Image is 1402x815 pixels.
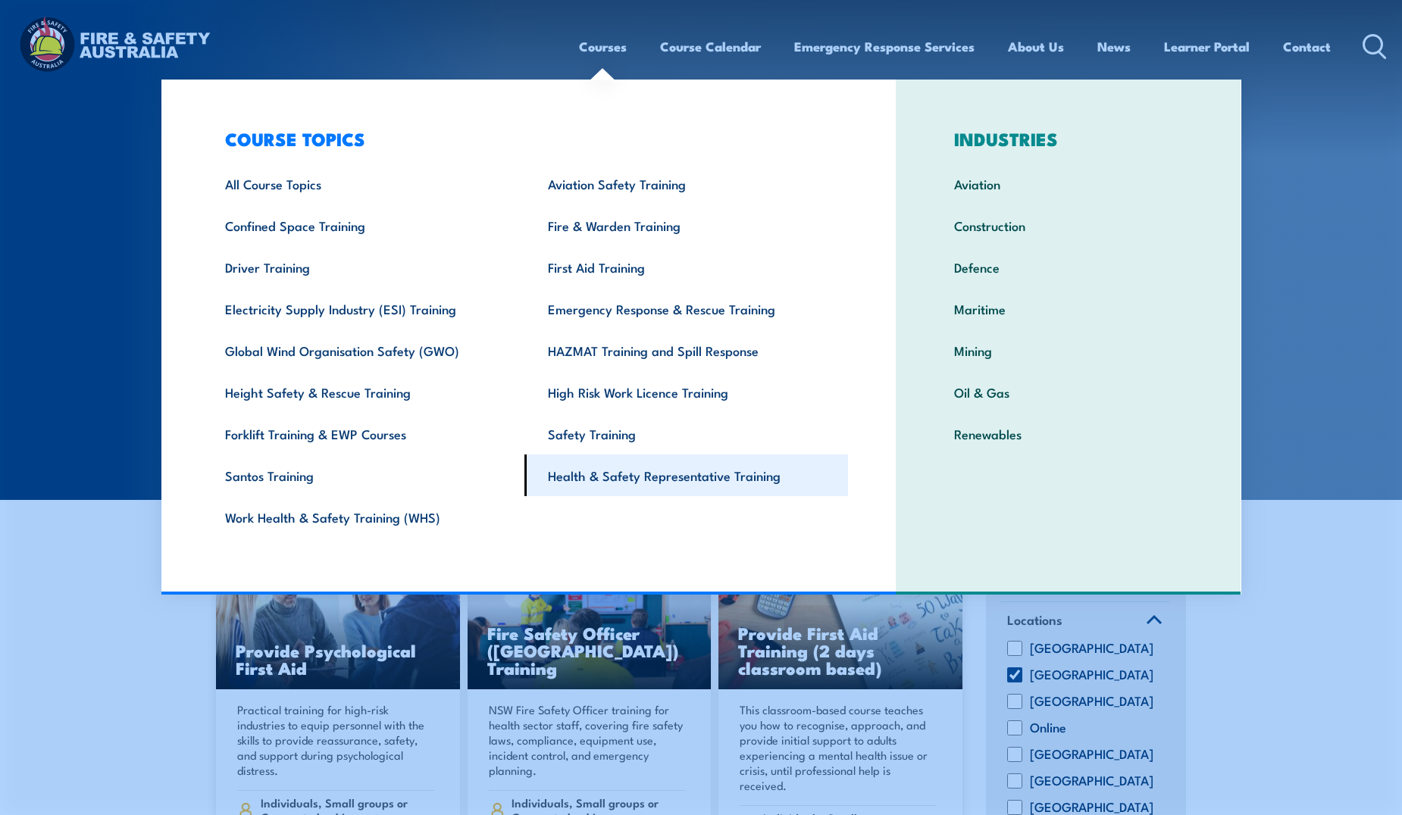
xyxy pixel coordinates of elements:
h3: Provide First Aid Training (2 days classroom based) [738,624,943,676]
a: Aviation [931,163,1206,205]
a: Forklift Training & EWP Courses [202,413,525,454]
a: Santos Training [202,454,525,496]
a: Contact [1283,27,1331,67]
a: Fire & Warden Training [524,205,848,246]
a: About Us [1008,27,1064,67]
a: Safety Training [524,413,848,454]
a: Mining [931,329,1206,371]
a: All Course Topics [202,163,525,205]
a: High Risk Work Licence Training [524,371,848,413]
a: Oil & Gas [931,371,1206,413]
p: Practical training for high-risk industries to equip personnel with the skills to provide reassur... [237,702,434,778]
a: Provide Psychological First Aid [216,554,460,690]
label: [GEOGRAPHIC_DATA] [1030,667,1153,682]
a: Locations [1000,602,1169,642]
h3: Fire Safety Officer ([GEOGRAPHIC_DATA]) Training [487,624,692,676]
h3: COURSE TOPICS [202,128,849,149]
a: Course Calendar [660,27,761,67]
a: Emergency Response Services [794,27,975,67]
a: Provide First Aid Training (2 days classroom based) [718,554,962,690]
a: Construction [931,205,1206,246]
p: NSW Fire Safety Officer training for health sector staff, covering fire safety laws, compliance, ... [489,702,686,778]
a: Fire Safety Officer ([GEOGRAPHIC_DATA]) Training [468,554,712,690]
a: Electricity Supply Industry (ESI) Training [202,288,525,329]
p: This classroom-based course teaches you how to recognise, approach, and provide initial support t... [740,702,937,793]
label: [GEOGRAPHIC_DATA] [1030,747,1153,762]
a: Maritime [931,288,1206,329]
a: News [1097,27,1131,67]
label: [GEOGRAPHIC_DATA] [1030,641,1153,656]
a: Aviation Safety Training [524,163,848,205]
a: Defence [931,246,1206,288]
label: Online [1030,720,1066,735]
a: Work Health & Safety Training (WHS) [202,496,525,538]
a: Global Wind Organisation Safety (GWO) [202,329,525,371]
a: HAZMAT Training and Spill Response [524,329,848,371]
span: Locations [1007,610,1062,630]
a: Emergency Response & Rescue Training [524,288,848,329]
img: Mental Health First Aid Training (Standard) – Classroom [718,554,962,690]
a: First Aid Training [524,246,848,288]
a: Driver Training [202,246,525,288]
a: Height Safety & Rescue Training [202,371,525,413]
label: [GEOGRAPHIC_DATA] [1030,773,1153,788]
a: Health & Safety Representative Training [524,454,848,496]
a: Confined Space Training [202,205,525,246]
img: Fire Safety Advisor [468,554,712,690]
h3: INDUSTRIES [931,128,1206,149]
a: Learner Portal [1164,27,1250,67]
img: Mental Health First Aid Training Course from Fire & Safety Australia [216,554,460,690]
label: [GEOGRAPHIC_DATA] [1030,800,1153,815]
a: Renewables [931,413,1206,454]
h3: Provide Psychological First Aid [236,642,440,676]
label: [GEOGRAPHIC_DATA] [1030,694,1153,709]
a: Courses [579,27,627,67]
